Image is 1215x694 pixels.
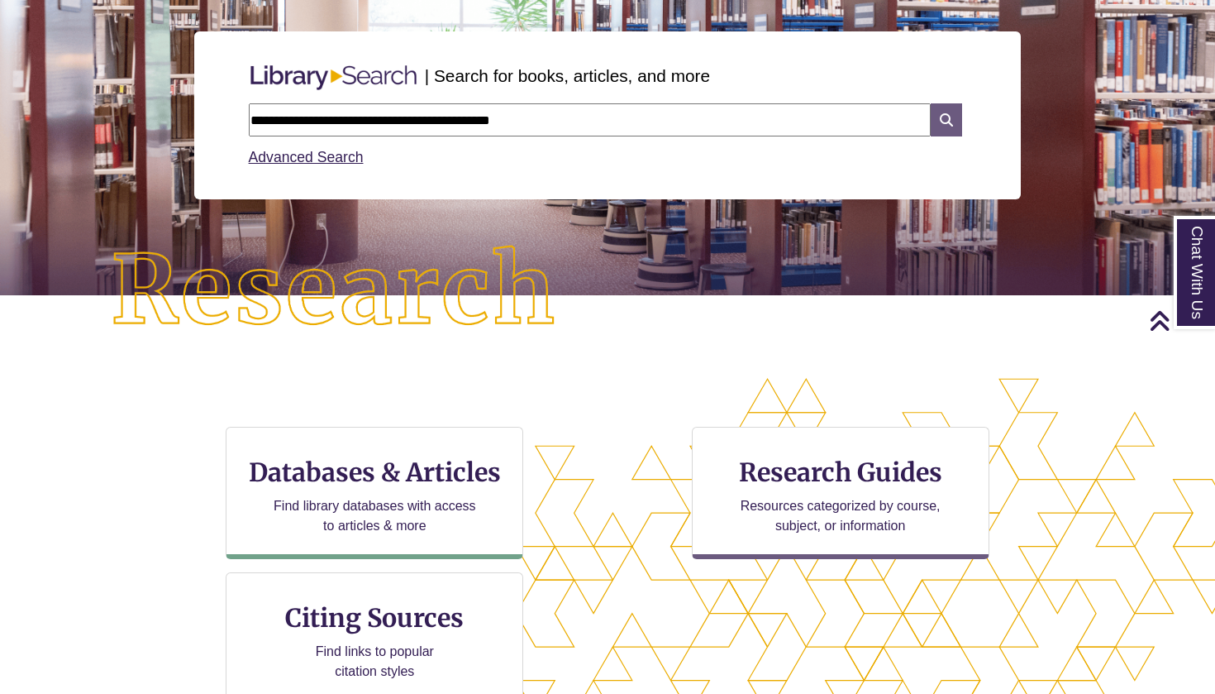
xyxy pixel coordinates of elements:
p: Resources categorized by course, subject, or information [732,496,948,536]
a: Back to Top [1149,309,1211,332]
h3: Citing Sources [274,602,476,634]
img: Libary Search [242,59,425,97]
p: | Search for books, articles, and more [425,63,710,89]
a: Research Guides Resources categorized by course, subject, or information [692,427,989,559]
img: Research [61,196,608,386]
h3: Research Guides [706,457,975,488]
p: Find library databases with access to articles & more [267,496,483,536]
h3: Databases & Articles [240,457,509,488]
a: Databases & Articles Find library databases with access to articles & more [226,427,523,559]
i: Search [931,103,962,136]
p: Find links to popular citation styles [294,642,455,682]
a: Advanced Search [249,149,364,165]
